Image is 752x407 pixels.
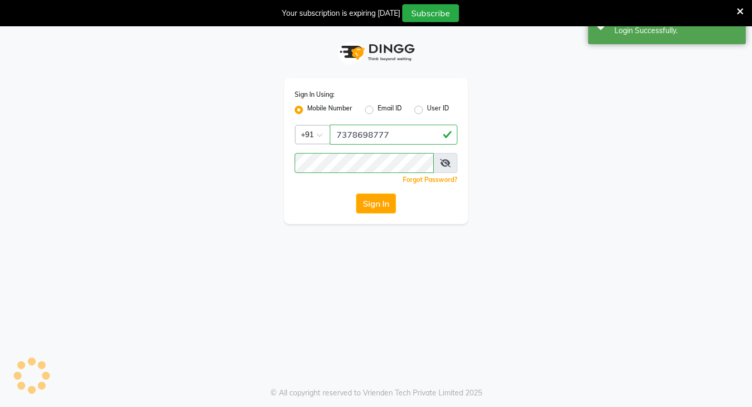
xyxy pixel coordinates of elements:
button: Subscribe [402,4,459,22]
div: Login Successfully. [614,25,738,36]
label: Mobile Number [307,104,352,116]
label: Sign In Using: [295,90,335,99]
div: Your subscription is expiring [DATE] [282,8,400,19]
button: Sign In [356,194,396,213]
label: Email ID [378,104,402,116]
input: Username [330,125,457,145]
label: User ID [427,104,449,116]
input: Username [295,153,434,173]
img: logo1.svg [334,37,418,68]
a: Forgot Password? [403,176,457,184]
